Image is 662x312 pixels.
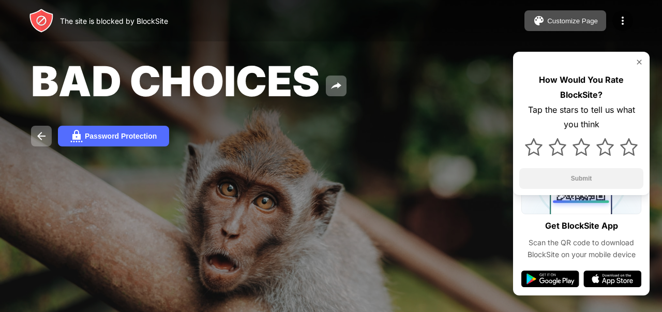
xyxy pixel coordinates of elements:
button: Customize Page [524,10,606,31]
iframe: Banner [31,182,276,300]
img: back.svg [35,130,48,142]
div: Scan the QR code to download BlockSite on your mobile device [521,237,641,260]
img: password.svg [70,130,83,142]
div: Customize Page [547,17,598,25]
div: Get BlockSite App [545,218,618,233]
img: star.svg [573,138,590,156]
img: pallet.svg [533,14,545,27]
img: star.svg [525,138,543,156]
div: Password Protection [85,132,157,140]
img: header-logo.svg [29,8,54,33]
img: star.svg [620,138,638,156]
img: menu-icon.svg [616,14,629,27]
img: star.svg [549,138,566,156]
div: How Would You Rate BlockSite? [519,72,643,102]
img: app-store.svg [583,271,641,287]
img: share.svg [330,80,342,92]
img: google-play.svg [521,271,579,287]
span: BAD CHOICES [31,56,320,106]
div: Tap the stars to tell us what you think [519,102,643,132]
img: star.svg [596,138,614,156]
button: Password Protection [58,126,169,146]
img: rate-us-close.svg [635,58,643,66]
button: Submit [519,168,643,189]
div: The site is blocked by BlockSite [60,17,168,25]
